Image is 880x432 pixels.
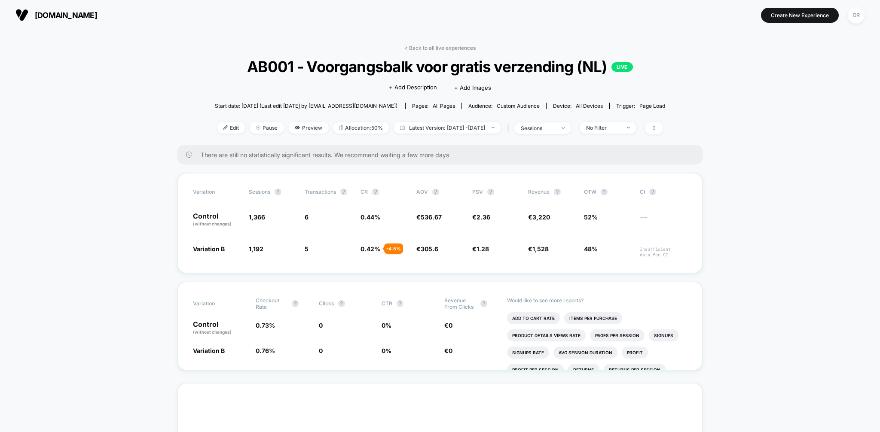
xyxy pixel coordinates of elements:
[444,322,452,329] span: €
[507,297,687,304] p: Would like to see more reports?
[444,347,452,354] span: €
[472,189,483,195] span: PSV
[477,213,490,221] span: 2.36
[361,189,368,195] span: CR
[361,213,380,221] span: 0.44 %
[590,329,645,341] li: Pages Per Session
[305,189,336,195] span: Transactions
[333,122,389,134] span: Allocation: 50%
[305,213,309,221] span: 6
[848,7,865,24] div: DR
[604,364,666,376] li: Returns Per Session
[372,189,379,195] button: ?
[528,213,550,221] span: €
[449,347,452,354] span: 0
[449,322,452,329] span: 0
[640,215,687,227] span: ---
[292,300,299,307] button: ?
[288,122,329,134] span: Preview
[649,329,678,341] li: Signups
[256,322,275,329] span: 0.73 %
[568,364,599,376] li: Returns
[193,221,232,226] span: (without changes)
[256,297,287,310] span: Checkout Rate
[193,245,225,253] span: Variation B
[640,246,687,258] span: Insufficient data for CI
[586,125,620,131] div: No Filter
[250,122,284,134] span: Pause
[394,122,501,134] span: Latest Version: [DATE] - [DATE]
[622,347,648,359] li: Profit
[416,245,438,253] span: €
[611,62,633,72] p: LIVE
[389,83,437,92] span: + Add Description
[193,347,225,354] span: Variation B
[562,127,565,129] img: end
[15,9,28,21] img: Visually logo
[421,213,442,221] span: 536.67
[564,312,622,324] li: Items Per Purchase
[454,84,491,91] span: + Add Images
[576,103,603,109] span: all devices
[382,347,391,354] span: 0 %
[382,300,392,307] span: CTR
[249,213,265,221] span: 1,366
[223,125,228,130] img: edit
[319,300,334,307] span: Clicks
[528,245,549,253] span: €
[238,58,643,76] span: AB001 - Voorgangsbalk voor gratis verzending (NL)
[487,189,494,195] button: ?
[627,127,630,128] img: end
[421,245,438,253] span: 305.6
[361,245,380,253] span: 0.42 %
[554,189,561,195] button: ?
[340,189,347,195] button: ?
[319,322,323,329] span: 0
[472,245,489,253] span: €
[649,189,656,195] button: ?
[761,8,839,23] button: Create New Experience
[468,103,540,109] div: Audience:
[521,125,555,131] div: sessions
[201,151,685,158] span: There are still no statistically significant results. We recommend waiting a few more days
[845,6,867,24] button: DR
[193,329,232,335] span: (without changes)
[256,347,275,354] span: 0.76 %
[584,213,598,221] span: 52%
[217,122,245,134] span: Edit
[477,245,489,253] span: 1.28
[528,189,550,195] span: Revenue
[193,321,247,335] p: Control
[382,322,391,329] span: 0 %
[400,125,405,130] img: calendar
[472,213,490,221] span: €
[338,300,345,307] button: ?
[492,127,495,128] img: end
[412,103,455,109] div: Pages:
[249,245,263,253] span: 1,192
[404,45,476,51] a: < Back to all live experiences
[397,300,403,307] button: ?
[584,245,598,253] span: 48%
[249,189,270,195] span: Sessions
[497,103,540,109] span: Custom Audience
[384,243,403,254] div: - 4.5 %
[35,11,97,20] span: [DOMAIN_NAME]
[507,347,549,359] li: Signups Rate
[215,103,397,109] span: Start date: [DATE] (Last edit [DATE] by [EMAIL_ADDRESS][DOMAIN_NAME])
[444,297,476,310] span: Revenue From Clicks
[546,103,609,109] span: Device:
[193,189,240,195] span: Variation
[553,347,617,359] li: Avg Session Duration
[319,347,323,354] span: 0
[339,125,343,130] img: rebalance
[507,329,586,341] li: Product Details Views Rate
[416,189,428,195] span: AOV
[601,189,608,195] button: ?
[480,300,487,307] button: ?
[616,103,665,109] div: Trigger:
[256,125,260,130] img: end
[193,297,240,310] span: Variation
[432,189,439,195] button: ?
[507,364,564,376] li: Profit Per Session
